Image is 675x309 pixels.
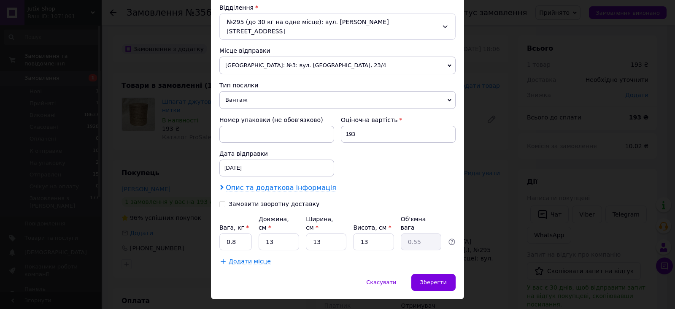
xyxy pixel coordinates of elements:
div: Дата відправки [219,149,334,158]
div: №295 (до 30 кг на одне місце): вул. [PERSON_NAME][STREET_ADDRESS] [219,14,456,40]
div: Замовити зворотну доставку [229,201,319,208]
span: Вантаж [219,91,456,109]
label: Ширина, см [306,216,333,231]
span: [GEOGRAPHIC_DATA]: №3: вул. [GEOGRAPHIC_DATA], 23/4 [219,57,456,74]
span: Зберегти [420,279,447,285]
span: Додати місце [229,258,271,265]
div: Відділення [219,3,456,12]
span: Опис та додаткова інформація [226,184,336,192]
div: Оціночна вартість [341,116,456,124]
label: Вага, кг [219,224,249,231]
span: Скасувати [366,279,396,285]
div: Номер упаковки (не обов'язково) [219,116,334,124]
span: Місце відправки [219,47,270,54]
div: Об'ємна вага [401,215,441,232]
label: Висота, см [353,224,391,231]
span: Тип посилки [219,82,258,89]
label: Довжина, см [259,216,289,231]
